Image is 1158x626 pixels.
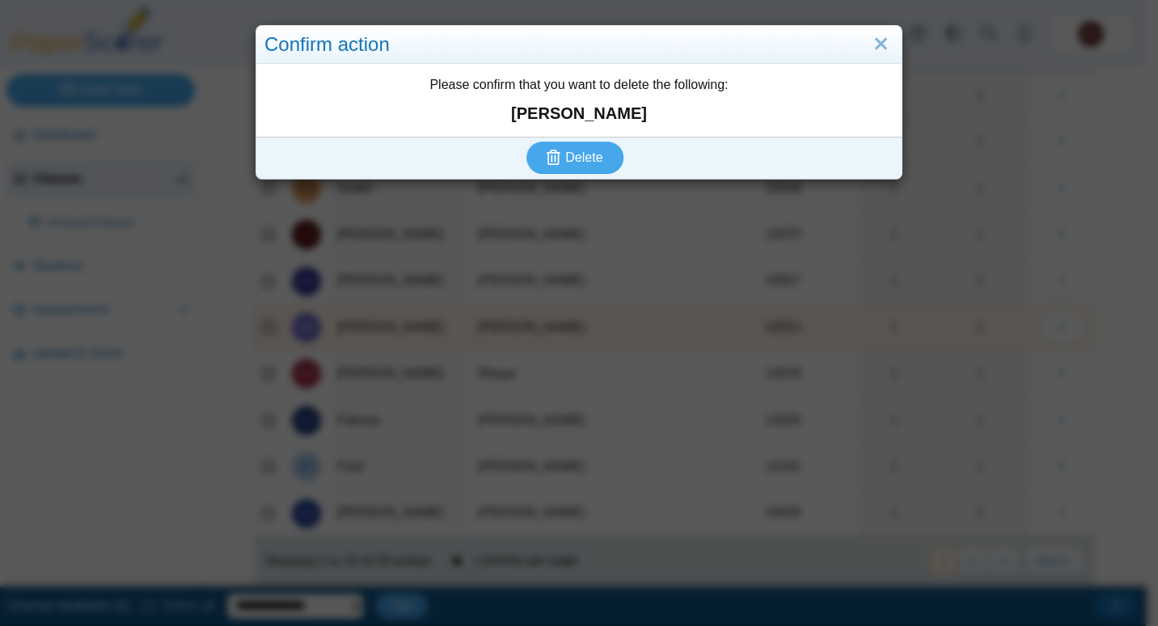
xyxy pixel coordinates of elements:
span: Delete [565,150,602,164]
strong: [PERSON_NAME] [264,102,894,125]
div: Please confirm that you want to delete the following: [256,64,902,137]
div: Confirm action [256,26,902,64]
button: Delete [526,142,623,174]
a: Close [868,31,894,58]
